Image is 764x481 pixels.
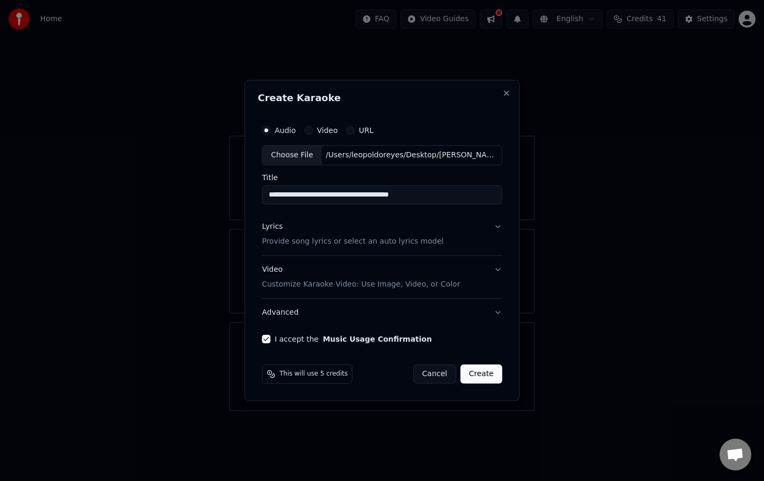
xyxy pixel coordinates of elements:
label: I accept the [275,335,432,343]
button: I accept the [323,335,432,343]
span: This will use 5 credits [279,370,348,378]
label: Title [262,174,502,181]
div: Lyrics [262,221,283,232]
p: Provide song lyrics or select an auto lyrics model [262,236,443,247]
button: LyricsProvide song lyrics or select an auto lyrics model [262,213,502,255]
p: Customize Karaoke Video: Use Image, Video, or Color [262,279,460,290]
div: Video [262,264,460,290]
div: /Users/leopoldoreyes/Desktop/[PERSON_NAME] - Video Clip (Con Letra).mp3 [322,150,502,161]
label: URL [359,127,374,134]
button: VideoCustomize Karaoke Video: Use Image, Video, or Color [262,256,502,298]
label: Audio [275,127,296,134]
button: Advanced [262,299,502,326]
div: Choose File [262,146,322,165]
button: Cancel [413,364,456,384]
button: Create [460,364,502,384]
h2: Create Karaoke [258,93,506,103]
label: Video [317,127,338,134]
